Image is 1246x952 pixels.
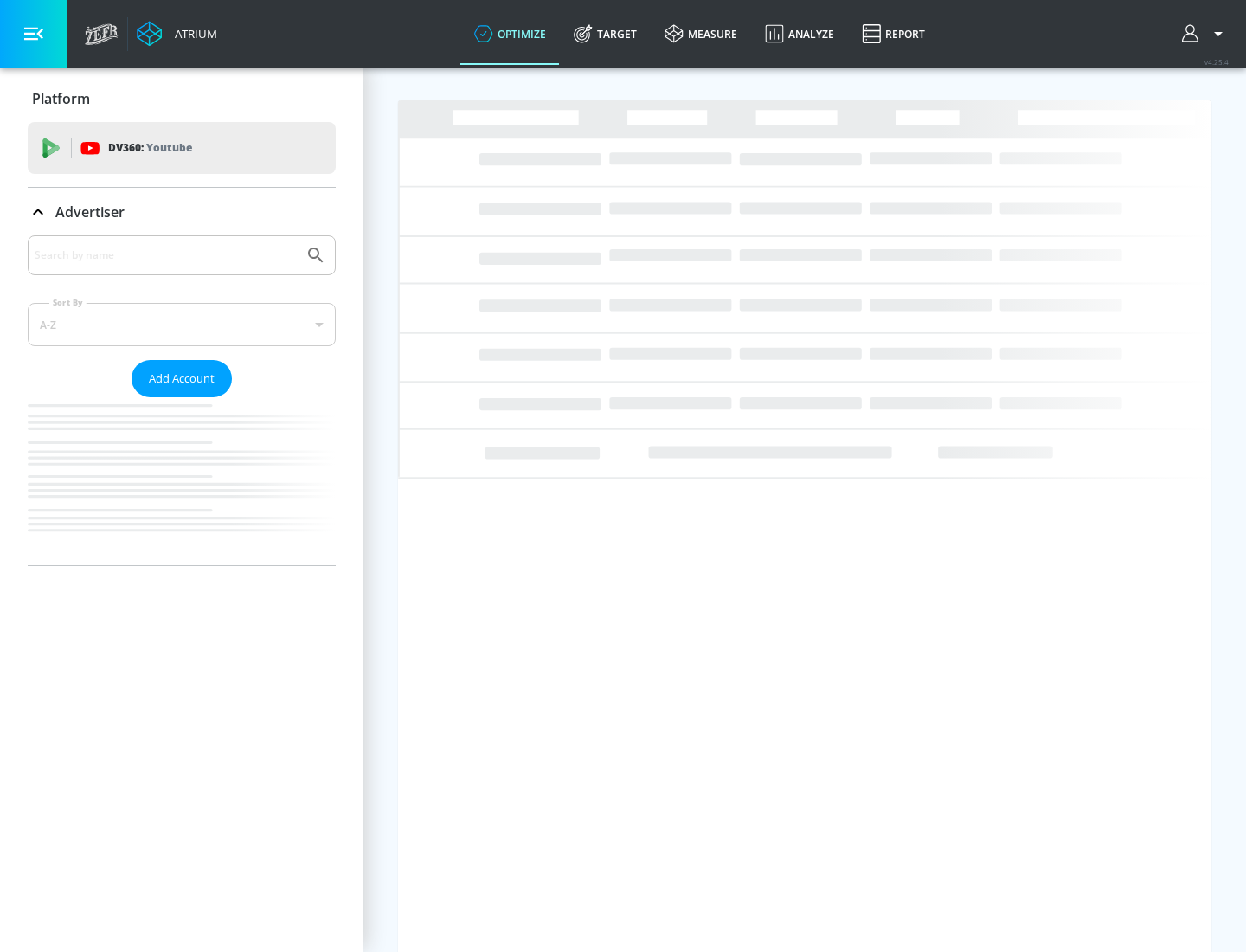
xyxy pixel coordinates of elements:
[55,203,125,222] p: Advertiser
[168,26,217,42] div: Atrium
[848,3,939,65] a: Report
[28,235,336,565] div: Advertiser
[146,138,192,157] p: Youtube
[28,188,336,236] div: Advertiser
[751,3,848,65] a: Analyze
[651,3,751,65] a: measure
[28,74,336,123] div: Platform
[560,3,651,65] a: Target
[460,3,560,65] a: optimize
[28,122,336,174] div: DV360: Youtube
[108,138,192,158] p: DV360:
[1204,57,1229,67] span: v 4.25.4
[28,303,336,346] div: A-Z
[149,369,215,389] span: Add Account
[132,360,232,397] button: Add Account
[49,297,87,308] label: Sort By
[137,21,217,47] a: Atrium
[32,89,90,108] p: Platform
[28,397,336,565] nav: list of Advertiser
[35,244,297,267] input: Search by name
